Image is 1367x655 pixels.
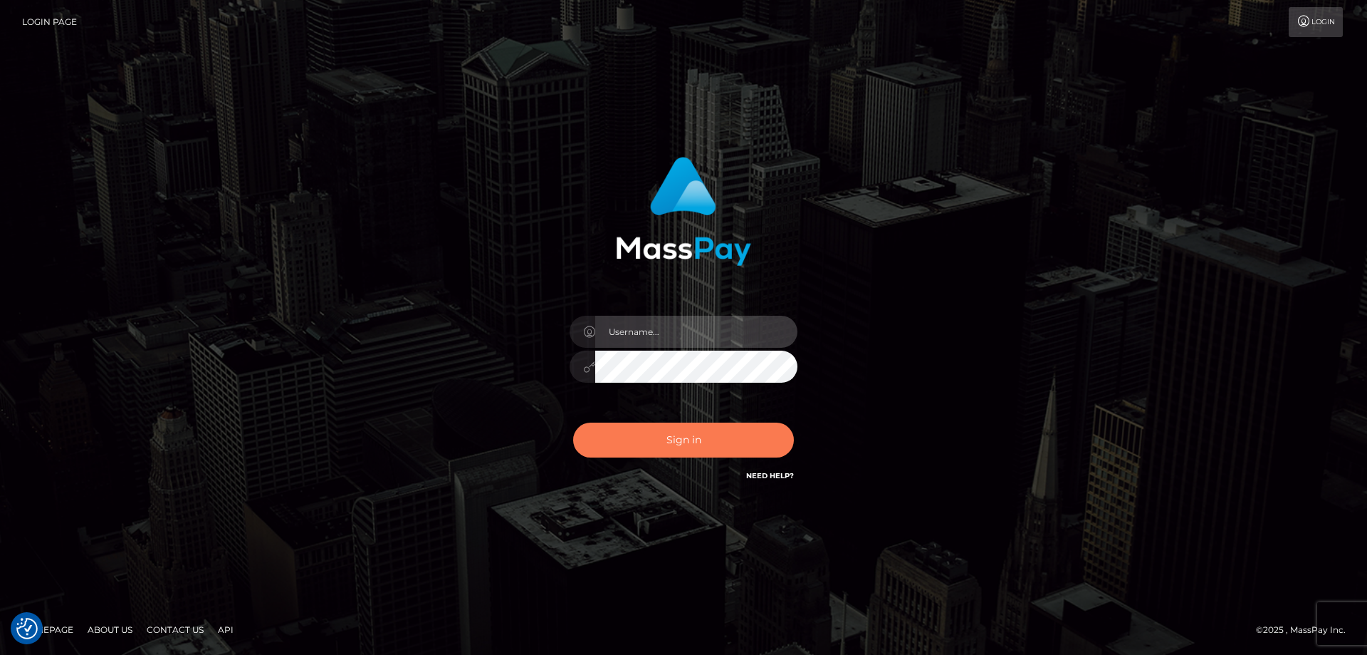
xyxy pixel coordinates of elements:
a: About Us [82,619,138,641]
button: Sign in [573,423,794,458]
a: Login Page [22,7,77,37]
img: MassPay Login [616,157,751,266]
div: © 2025 , MassPay Inc. [1256,622,1356,638]
a: Login [1289,7,1343,37]
a: Contact Us [141,619,209,641]
button: Consent Preferences [16,618,38,639]
input: Username... [595,316,797,348]
a: API [212,619,239,641]
img: Revisit consent button [16,618,38,639]
a: Homepage [16,619,79,641]
a: Need Help? [746,471,794,480]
